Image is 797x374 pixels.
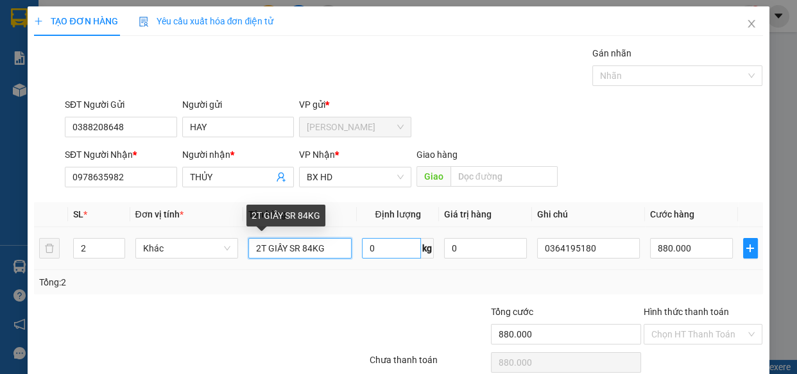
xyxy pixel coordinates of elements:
span: kg [421,238,434,259]
span: Khác [143,239,231,258]
span: user-add [276,172,286,182]
span: plus [34,17,43,26]
button: plus [743,238,758,259]
input: 0 [444,238,527,259]
div: Tổng: 2 [39,275,309,289]
input: Ghi Chú [537,238,640,259]
span: Cước hàng [650,209,694,219]
th: Ghi chú [532,202,646,227]
span: Định lượng [375,209,420,219]
span: Bảo Lộc [307,117,404,137]
div: SĐT Người Nhận [65,148,177,162]
span: SL [73,209,83,219]
span: close [746,19,757,29]
span: TẠO ĐƠN HÀNG [34,16,117,26]
div: Người nhận [182,148,295,162]
span: plus [744,243,757,253]
span: Yêu cầu xuất hóa đơn điện tử [139,16,274,26]
span: Giao hàng [416,149,458,160]
button: delete [39,238,60,259]
span: Giao [416,166,450,187]
label: Gán nhãn [592,48,631,58]
div: Người gửi [182,98,295,112]
span: VP Nhận [299,149,335,160]
span: BX HD [307,167,404,187]
div: VP gửi [299,98,411,112]
span: Giá trị hàng [444,209,492,219]
div: SĐT Người Gửi [65,98,177,112]
label: Hình thức thanh toán [644,307,729,317]
span: Đơn vị tính [135,209,184,219]
span: Tên hàng [248,209,286,219]
span: Tổng cước [491,307,533,317]
input: VD: Bàn, Ghế [248,238,352,259]
button: Close [733,6,769,42]
img: icon [139,17,149,27]
input: Dọc đường [450,166,558,187]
